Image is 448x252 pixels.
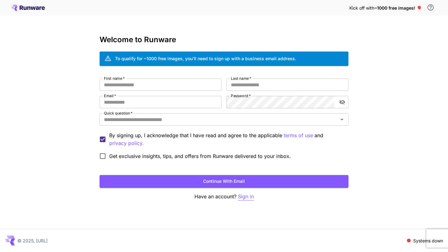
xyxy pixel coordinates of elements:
label: Last name [231,76,251,81]
button: Open [338,115,346,124]
p: By signing up, I acknowledge that I have read and agree to the applicable and [109,132,343,147]
p: Systems down [413,237,443,244]
button: By signing up, I acknowledge that I have read and agree to the applicable terms of use and [109,139,144,147]
label: Email [104,93,116,98]
span: ~1000 free images! 🎈 [374,5,422,11]
span: Get exclusive insights, tips, and offers from Runware delivered to your inbox. [109,152,291,160]
p: © 2025, [URL] [17,237,48,244]
button: By signing up, I acknowledge that I have read and agree to the applicable and privacy policy. [284,132,313,139]
button: Continue with email [100,175,348,188]
span: Kick off with [349,5,374,11]
button: Sign in [238,193,254,200]
p: terms of use [284,132,313,139]
label: First name [104,76,125,81]
label: Quick question [104,110,133,116]
h3: Welcome to Runware [100,35,348,44]
p: privacy policy. [109,139,144,147]
button: In order to qualify for free credit, you need to sign up with a business email address and click ... [424,1,437,14]
button: toggle password visibility [337,97,348,108]
div: To qualify for ~1000 free images, you’ll need to sign up with a business email address. [115,55,296,62]
label: Password [231,93,251,98]
p: Have an account? [100,193,348,200]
